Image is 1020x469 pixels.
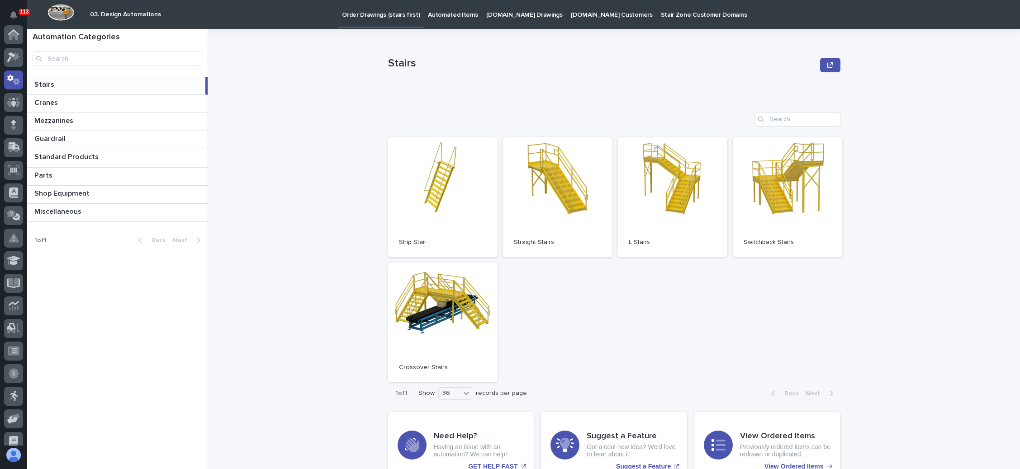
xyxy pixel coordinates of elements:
p: Crossover Stairs [399,364,487,371]
span: Back [779,390,798,397]
h3: Need Help? [434,431,525,441]
p: Straight Stairs [514,239,602,246]
button: Back [764,389,802,398]
p: Mezzanines [34,115,75,125]
button: Notifications [4,5,23,24]
p: Show [418,389,435,397]
p: 1 of 1 [388,382,415,404]
a: GuardrailGuardrail [27,131,208,149]
p: L Stairs [629,239,716,246]
p: Guardrail [34,133,67,143]
p: Stairs [388,57,817,70]
p: Having an issue with an automation? We can help! [434,443,525,459]
p: Standard Products [34,151,100,161]
h3: Suggest a Feature [587,431,678,441]
p: Previously ordered items can be redrawn or duplicated. [740,443,831,459]
button: users-avatar [4,446,23,464]
span: Next [806,390,825,397]
a: PartsParts [27,168,208,186]
a: StairsStairs [27,77,208,95]
a: Straight Stairs [503,137,612,257]
div: Notifications113 [11,11,23,25]
a: Standard ProductsStandard Products [27,149,208,167]
p: Shop Equipment [34,188,91,198]
p: Got a cool new idea? We'd love to hear about it! [587,443,678,459]
a: MiscellaneousMiscellaneous [27,204,208,222]
a: Switchback Stairs [733,137,842,257]
input: Search [754,112,840,127]
p: Ship Stair [399,239,487,246]
span: Next [173,237,193,244]
h2: 03. Design Automations [90,11,161,19]
div: 36 [439,389,460,398]
p: Stairs [34,79,56,89]
span: Back [146,237,166,244]
button: Back [131,236,169,244]
p: 113 [20,9,29,15]
button: Next [169,236,208,244]
p: Cranes [34,97,60,107]
h3: View Ordered Items [740,431,831,441]
input: Search [33,52,202,66]
p: Switchback Stairs [744,239,831,246]
a: MezzaninesMezzanines [27,113,208,131]
a: Crossover Stairs [388,263,498,382]
a: CranesCranes [27,95,208,113]
img: Workspace Logo [47,4,74,21]
h1: Automation Categories [33,33,202,42]
p: Parts [34,169,54,180]
button: Next [802,389,840,398]
p: Miscellaneous [34,206,83,216]
a: Shop EquipmentShop Equipment [27,186,208,204]
a: Ship Stair [388,137,498,257]
p: records per page [476,389,527,397]
a: L Stairs [618,137,727,257]
p: 1 of 1 [27,230,54,252]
